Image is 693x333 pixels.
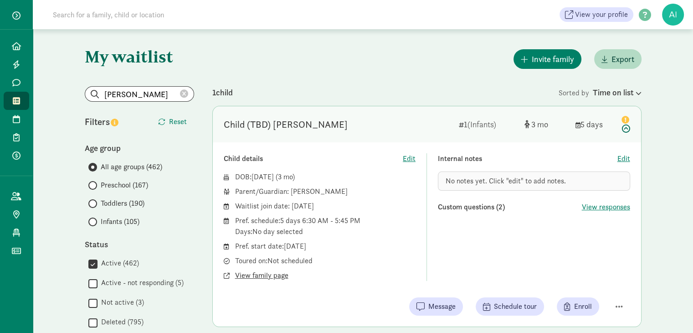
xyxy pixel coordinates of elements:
button: Edit [403,153,416,164]
button: View responses [582,202,630,213]
span: (Infants) [467,119,496,130]
button: Invite family [513,49,581,69]
span: Enroll [574,301,592,312]
span: Message [428,301,456,312]
button: Schedule tour [476,297,544,316]
button: Message [409,297,463,316]
div: Parent/Guardian: [PERSON_NAME] [235,186,416,197]
span: [DATE] [252,172,274,182]
div: Internal notes [438,153,617,164]
div: Waitlist join date: [DATE] [235,201,416,212]
button: Export [594,49,642,69]
span: 3 [531,119,548,130]
input: Search for a family, child or location [47,5,303,24]
button: Edit [617,153,630,164]
button: View family page [235,270,288,281]
button: Reset [151,113,194,131]
div: DOB: ( ) [235,172,416,182]
div: Child (TBD) Harvey [224,117,348,132]
label: Not active (3) [98,297,144,308]
span: Schedule tour [494,301,537,312]
label: Deleted (795) [98,317,144,328]
div: Filters [85,115,139,129]
label: Active (462) [98,258,139,269]
div: Age group [85,142,194,154]
a: View your profile [560,7,633,22]
button: Enroll [557,297,599,316]
span: Invite family [532,53,574,65]
span: Toddlers (190) [101,198,144,209]
span: View your profile [575,9,628,20]
input: Search list... [85,87,194,101]
iframe: Chat Widget [647,289,693,333]
span: 3 [278,172,293,182]
div: Child details [224,153,403,164]
div: [object Object] [524,118,568,130]
div: 1 [459,118,517,130]
span: No notes yet. Click "edit" to add notes. [446,176,566,186]
div: Toured on: Not scheduled [235,255,416,266]
span: Reset [169,116,187,127]
div: Custom questions (2) [438,202,582,213]
h1: My waitlist [85,47,194,66]
span: All age groups (462) [101,161,162,172]
div: Status [85,238,194,250]
span: Export [611,53,634,65]
span: Infants (105) [101,216,139,227]
div: Time on list [593,86,642,99]
div: Sorted by [559,86,642,99]
div: 1 child [212,86,559,99]
label: Active - not responding (5) [98,277,184,288]
span: Preschool (167) [101,180,148,191]
div: Pref. start date: [DATE] [235,241,416,252]
div: Pref. schedule: 5 days 6:30 AM - 5:45 PM Days: No day selected [235,215,416,237]
div: 5 days [575,118,612,130]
